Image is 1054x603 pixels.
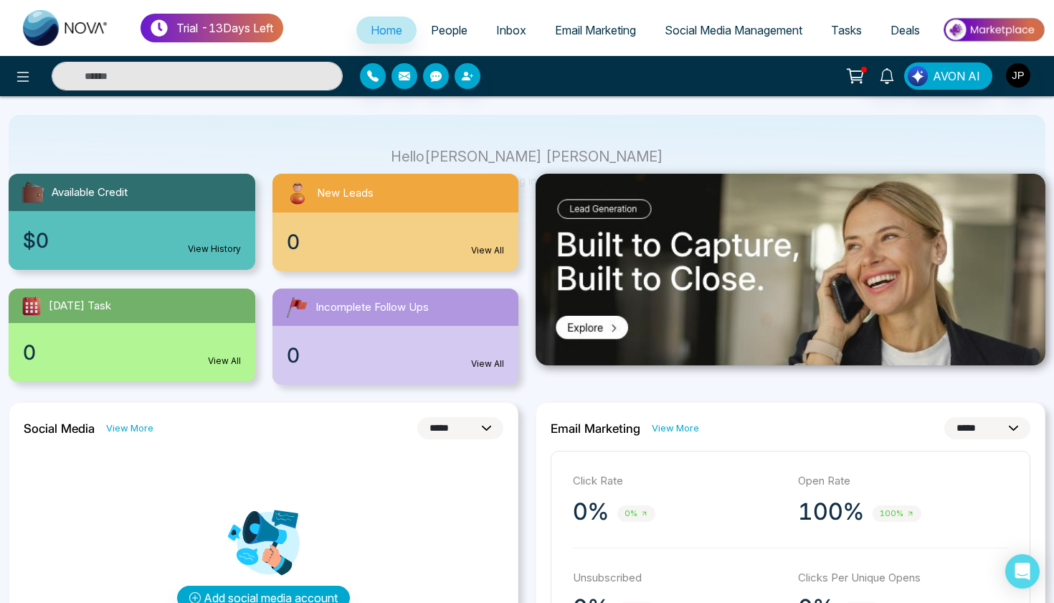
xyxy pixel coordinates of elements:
[23,225,49,256] span: $0
[933,67,980,85] span: AVON AI
[287,340,300,370] span: 0
[24,421,95,436] h2: Social Media
[798,497,864,526] p: 100%
[106,421,153,435] a: View More
[1006,63,1030,88] img: User Avatar
[264,289,528,385] a: Incomplete Follow Ups0View All
[573,497,609,526] p: 0%
[176,19,273,37] p: Trial - 13 Days Left
[665,23,802,37] span: Social Media Management
[371,23,402,37] span: Home
[1005,554,1040,589] div: Open Intercom Messenger
[20,179,46,205] img: availableCredit.svg
[482,17,541,44] a: Inbox
[284,294,310,320] img: followUps.svg
[555,23,636,37] span: Email Marketing
[20,294,43,317] img: todayTask.svg
[798,473,1009,490] p: Open Rate
[284,179,311,207] img: newLeads.svg
[264,174,528,271] a: New Leads0View All
[891,23,920,37] span: Deals
[551,421,640,436] h2: Email Marketing
[541,17,650,44] a: Email Marketing
[417,17,482,44] a: People
[188,243,241,256] a: View History
[317,185,374,202] span: New Leads
[573,473,784,490] p: Click Rate
[315,299,429,316] span: Incomplete Follow Ups
[49,298,111,314] span: [DATE] Task
[908,66,928,86] img: Lead Flow
[873,505,921,522] span: 100%
[356,17,417,44] a: Home
[617,505,655,522] span: 0%
[496,23,526,37] span: Inbox
[652,421,699,435] a: View More
[471,244,504,257] a: View All
[287,227,300,257] span: 0
[536,174,1045,365] img: .
[904,62,992,90] button: AVON AI
[228,507,300,579] img: Analytics png
[941,14,1045,46] img: Market-place.gif
[817,17,876,44] a: Tasks
[431,23,467,37] span: People
[23,10,109,46] img: Nova CRM Logo
[798,570,1009,586] p: Clicks Per Unique Opens
[23,337,36,368] span: 0
[208,355,241,368] a: View All
[876,17,934,44] a: Deals
[831,23,862,37] span: Tasks
[391,151,663,163] p: Hello [PERSON_NAME] [PERSON_NAME]
[52,184,128,201] span: Available Credit
[471,357,504,370] a: View All
[573,570,784,586] p: Unsubscribed
[650,17,817,44] a: Social Media Management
